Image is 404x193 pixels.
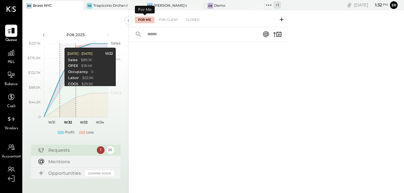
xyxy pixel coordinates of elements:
text: 0 [38,115,41,119]
a: Cash [0,91,22,109]
text: W31 [48,120,55,125]
div: For Me [135,17,154,23]
a: Balance [0,69,22,87]
span: Queue [5,37,17,43]
div: BN [26,3,32,9]
div: $52.9K [82,76,93,81]
div: Labor [68,76,79,81]
div: 0 [91,69,93,75]
div: Closed [183,17,203,23]
div: De [207,3,213,9]
div: Profit [65,130,74,135]
div: Occupancy [68,69,88,75]
a: Vendors [0,113,22,132]
text: W34 [96,120,104,125]
a: Accountant [0,141,22,160]
span: Cash [7,104,15,109]
text: $221.1K [29,41,41,45]
text: W32 [64,120,72,125]
div: $29.5K [81,82,93,87]
div: Demo [214,3,225,8]
div: W32 [105,51,113,56]
span: Vendors [4,126,18,132]
button: Er [390,1,398,9]
div: Mentions [48,158,111,165]
text: W33 [80,120,88,125]
text: Occu... [111,57,122,61]
div: OPEX [68,63,78,68]
div: [DATE] [354,2,388,8]
div: [DATE] - [DATE] [67,52,92,56]
div: Loss [86,130,94,135]
text: $132.7K [28,70,41,75]
span: P&L [8,60,15,65]
text: $88.5K [29,85,41,90]
span: Accountant [2,154,21,160]
text: $176.9K [27,56,41,60]
div: TO [87,3,92,9]
div: P08 2025 [49,32,103,37]
div: Requests [48,147,94,153]
div: COGS [68,82,78,87]
div: 1 [97,146,105,154]
div: Trapizzino Orchard [93,3,128,8]
div: 26 [106,146,114,154]
div: [PERSON_NAME]'s [154,3,187,8]
div: For Client [156,17,182,23]
div: Mo [147,3,153,9]
span: pm [383,3,388,7]
div: $89.1K [81,58,92,63]
div: For Me [135,6,155,13]
div: Brass NYC [33,3,52,8]
a: P&L [0,47,22,65]
div: Coming Soon [85,170,114,176]
div: Sales [68,58,77,63]
div: copy link [346,2,353,8]
text: Sales [111,41,120,45]
span: 1 : 32 [369,2,382,8]
text: $44.2K [29,100,41,104]
text: COGS [111,91,121,95]
a: Queue [0,25,22,43]
div: Opportunities [48,170,82,176]
div: $18.4K [81,63,92,68]
span: Balance [4,82,18,87]
div: + 1 [274,1,281,9]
